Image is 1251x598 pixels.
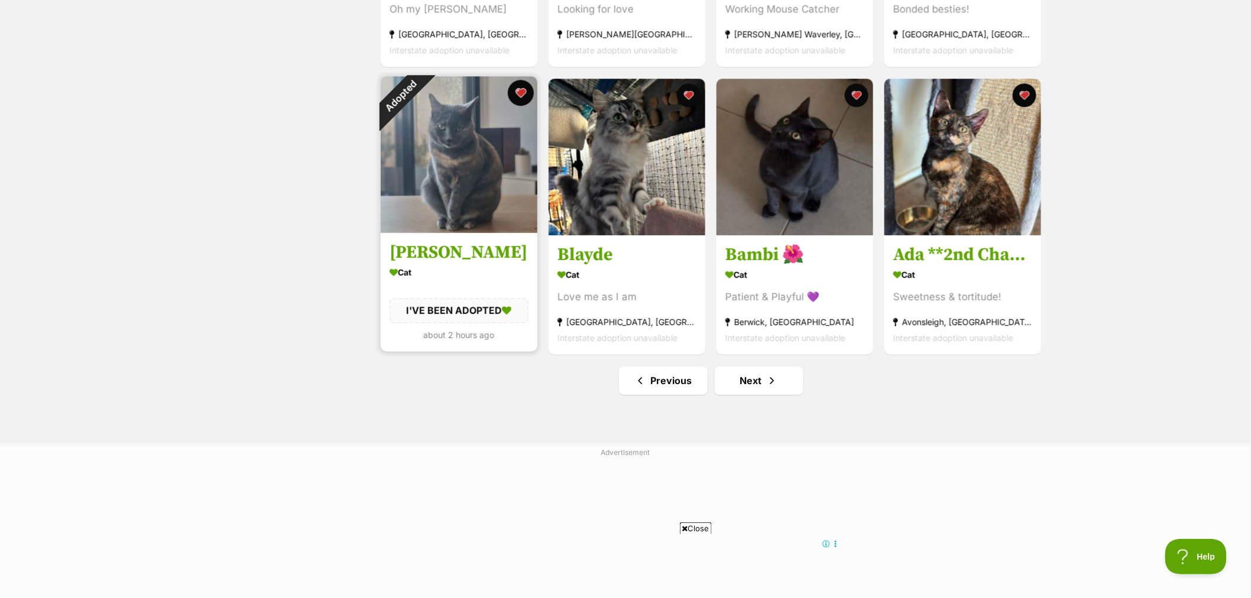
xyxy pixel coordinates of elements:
a: [PERSON_NAME] Cat I'VE BEEN ADOPTED about 2 hours ago favourite [381,232,537,351]
button: favourite [508,80,534,106]
div: I'VE BEEN ADOPTED [390,298,529,323]
div: Cat [390,264,529,281]
a: Blayde Cat Love me as I am [GEOGRAPHIC_DATA], [GEOGRAPHIC_DATA] Interstate adoption unavailable f... [549,235,705,355]
button: favourite [677,83,701,107]
span: Interstate adoption unavailable [558,333,678,343]
div: [GEOGRAPHIC_DATA], [GEOGRAPHIC_DATA] [893,27,1032,43]
nav: Pagination [380,366,1042,395]
div: about 2 hours ago [390,327,529,343]
span: Interstate adoption unavailable [725,333,845,343]
iframe: Help Scout Beacon - Open [1165,539,1227,574]
div: Bonded besties! [893,2,1032,18]
h3: [PERSON_NAME] [390,241,529,264]
img: Ada **2nd Chance Cat Rescue** [884,79,1041,235]
span: Close [680,522,712,534]
div: [GEOGRAPHIC_DATA], [GEOGRAPHIC_DATA] [390,27,529,43]
span: Interstate adoption unavailable [390,45,510,56]
span: Interstate adoption unavailable [558,45,678,56]
div: [GEOGRAPHIC_DATA], [GEOGRAPHIC_DATA] [558,314,696,330]
div: Adopted [365,61,436,131]
h3: Blayde [558,243,696,266]
iframe: Advertisement [410,539,841,592]
div: Looking for love [558,2,696,18]
button: favourite [845,83,868,107]
div: Berwick, [GEOGRAPHIC_DATA] [725,314,864,330]
div: Sweetness & tortitude! [893,289,1032,305]
div: Cat [558,266,696,283]
button: favourite [1013,83,1036,107]
div: Working Mouse Catcher [725,2,864,18]
img: Rosie [381,76,537,233]
h3: Bambi 🌺 [725,243,864,266]
div: Cat [725,266,864,283]
span: Interstate adoption unavailable [893,45,1013,56]
div: [PERSON_NAME] Waverley, [GEOGRAPHIC_DATA] [725,27,864,43]
h3: Ada **2nd Chance Cat Rescue** [893,243,1032,266]
a: Next page [715,366,803,395]
span: Interstate adoption unavailable [725,45,845,56]
img: Blayde [549,79,705,235]
div: Love me as I am [558,289,696,305]
span: Interstate adoption unavailable [893,333,1013,343]
a: Bambi 🌺 Cat Patient & Playful 💜 Berwick, [GEOGRAPHIC_DATA] Interstate adoption unavailable favourite [717,235,873,355]
img: Bambi 🌺 [717,79,873,235]
div: Avonsleigh, [GEOGRAPHIC_DATA] [893,314,1032,330]
div: Cat [893,266,1032,283]
div: [PERSON_NAME][GEOGRAPHIC_DATA] [558,27,696,43]
a: Previous page [619,366,708,395]
div: Patient & Playful 💜 [725,289,864,305]
a: Adopted [381,223,537,235]
div: Oh my [PERSON_NAME] [390,2,529,18]
a: Ada **2nd Chance Cat Rescue** Cat Sweetness & tortitude! Avonsleigh, [GEOGRAPHIC_DATA] Interstate... [884,235,1041,355]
